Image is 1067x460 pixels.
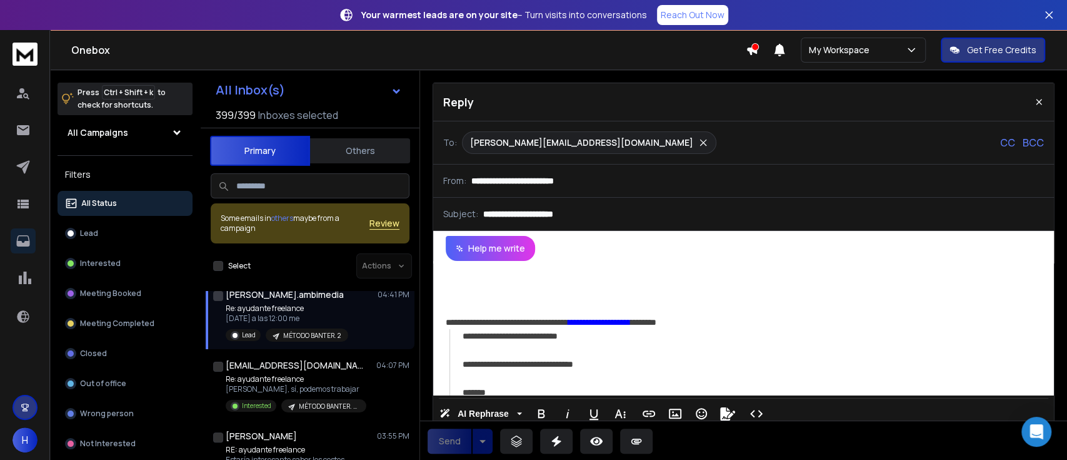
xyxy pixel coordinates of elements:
p: – Turn visits into conversations [361,9,647,21]
p: Re: ayudante freelance [226,304,348,314]
button: Review [369,217,399,230]
button: Underline (Ctrl+U) [582,401,606,426]
p: Meeting Completed [80,319,154,329]
button: Interested [58,251,193,276]
p: Lead [80,228,98,238]
a: Reach Out Now [657,5,728,25]
p: Out of office [80,379,126,389]
p: 04:07 PM [376,360,409,371]
p: Interested [80,258,121,268]
button: H [13,427,38,452]
button: AI Rephrase [437,401,524,426]
button: Help me write [446,236,535,261]
button: More Text [608,401,632,426]
p: 04:41 PM [378,290,409,300]
button: Insert Image (Ctrl+P) [663,401,687,426]
h3: Filters [58,166,193,183]
div: Some emails in maybe from a campaign [221,213,369,233]
p: Reply [443,93,474,111]
button: All Status [58,191,193,216]
p: CC [1000,135,1015,150]
h1: All Inbox(s) [216,84,285,96]
p: Lead [242,330,256,340]
p: [PERSON_NAME][EMAIL_ADDRESS][DOMAIN_NAME] [470,136,693,149]
button: Signature [716,401,739,426]
p: [DATE] a las 12:00 me [226,314,348,324]
button: All Campaigns [58,120,193,145]
label: Select [228,261,251,271]
button: Italic (Ctrl+I) [556,401,579,426]
button: Not Interested [58,431,193,456]
button: Insert Link (Ctrl+K) [637,401,661,426]
p: Subject: [443,208,478,220]
p: From: [443,175,466,187]
button: Meeting Booked [58,281,193,306]
p: RE: ayudante freelance [226,445,366,455]
img: logo [13,43,38,66]
button: Closed [58,341,193,366]
button: Emoticons [689,401,713,426]
button: Out of office [58,371,193,396]
button: All Inbox(s) [206,78,412,103]
h1: All Campaigns [68,126,128,139]
p: BCC [1023,135,1044,150]
button: Code View [744,401,768,426]
h1: [PERSON_NAME].ambimedia [226,289,344,301]
span: Ctrl + Shift + k [102,85,155,100]
p: Reach Out Now [661,9,724,21]
p: MÉTODO BANTER. Catch all [299,402,359,411]
p: Re: ayudante freelance [226,374,366,384]
strong: Your warmest leads are on your site [361,9,518,21]
h1: Onebox [71,43,746,58]
p: Meeting Booked [80,289,141,299]
p: Interested [242,401,271,411]
button: Lead [58,221,193,246]
p: Get Free Credits [967,44,1036,56]
div: Open Intercom Messenger [1021,417,1051,447]
span: others [271,213,293,223]
h1: [PERSON_NAME] [226,430,297,442]
span: AI Rephrase [455,409,511,419]
p: 03:55 PM [377,431,409,441]
h3: Inboxes selected [258,108,338,123]
p: To: [443,136,457,149]
h1: [EMAIL_ADDRESS][DOMAIN_NAME] [226,359,363,372]
button: Others [310,137,410,165]
span: 399 / 399 [216,108,256,123]
button: Bold (Ctrl+B) [529,401,553,426]
p: MÉTODO BANTER. 2 [283,331,341,340]
p: Not Interested [80,439,136,449]
button: Get Free Credits [941,38,1045,63]
p: Closed [80,349,107,359]
p: Press to check for shortcuts. [78,86,166,111]
p: All Status [81,198,117,208]
p: My Workspace [809,44,874,56]
p: [PERSON_NAME], sí, podemos trabajar [226,384,366,394]
button: Wrong person [58,401,193,426]
button: Primary [210,136,310,166]
button: Meeting Completed [58,311,193,336]
p: Wrong person [80,409,134,419]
